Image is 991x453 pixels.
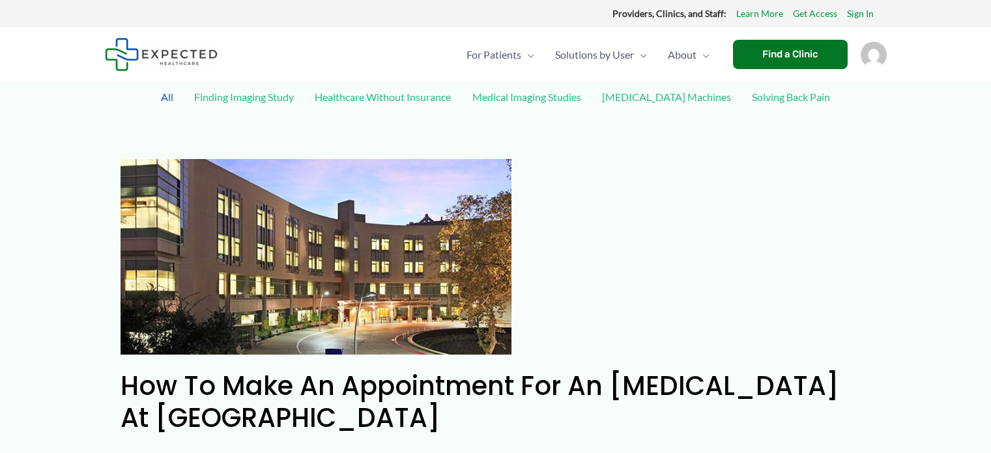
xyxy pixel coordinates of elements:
a: Learn More [736,5,783,22]
span: For Patients [467,32,521,78]
a: Finding Imaging Study [188,85,300,108]
span: About [668,32,697,78]
a: Medical Imaging Studies [466,85,588,108]
a: Account icon link [861,47,887,59]
strong: Providers, Clinics, and Staff: [612,8,726,19]
a: For PatientsMenu Toggle [456,32,545,78]
nav: Primary Site Navigation [456,32,720,78]
a: [MEDICAL_DATA] Machines [596,85,738,108]
a: Sign In [847,5,874,22]
a: Solving Back Pain [745,85,837,108]
a: Get Access [793,5,837,22]
a: All [154,85,180,108]
span: Solutions by User [555,32,634,78]
span: Menu Toggle [697,32,710,78]
div: Post Filters [105,81,887,143]
a: Solutions by UserMenu Toggle [545,32,657,78]
a: Find a Clinic [733,40,848,69]
a: Read: How to Make an Appointment for an MRI at Camino Real [121,249,511,261]
a: How to Make an Appointment for an [MEDICAL_DATA] at [GEOGRAPHIC_DATA] [121,368,839,436]
img: Expected Healthcare Logo - side, dark font, small [105,38,218,71]
a: AboutMenu Toggle [657,32,720,78]
span: Menu Toggle [521,32,534,78]
a: Healthcare Without Insurance [308,85,457,108]
img: How to Make an Appointment for an MRI at Camino Real [121,159,511,355]
span: Menu Toggle [634,32,647,78]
